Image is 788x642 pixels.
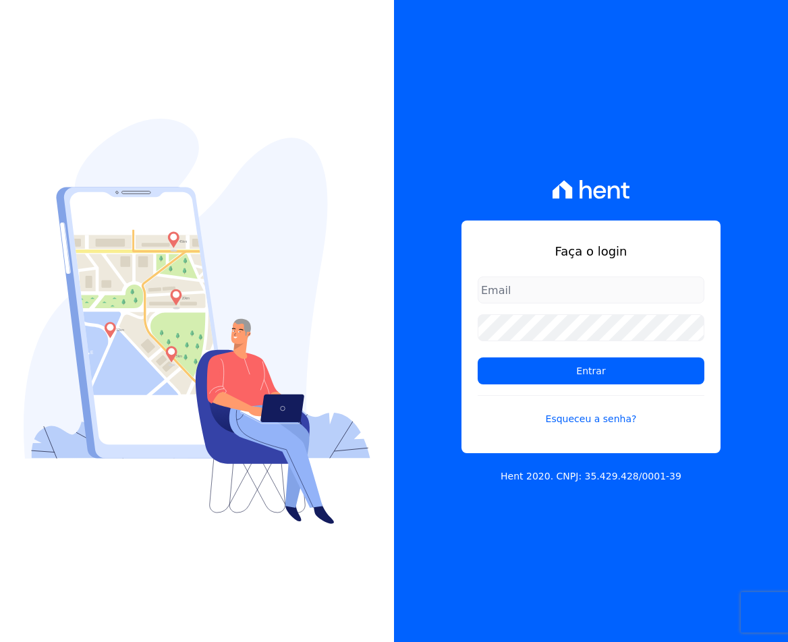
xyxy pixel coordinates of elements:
[478,395,704,426] a: Esqueceu a senha?
[478,357,704,384] input: Entrar
[501,469,681,484] p: Hent 2020. CNPJ: 35.429.428/0001-39
[478,242,704,260] h1: Faça o login
[478,276,704,303] input: Email
[24,119,370,524] img: Login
